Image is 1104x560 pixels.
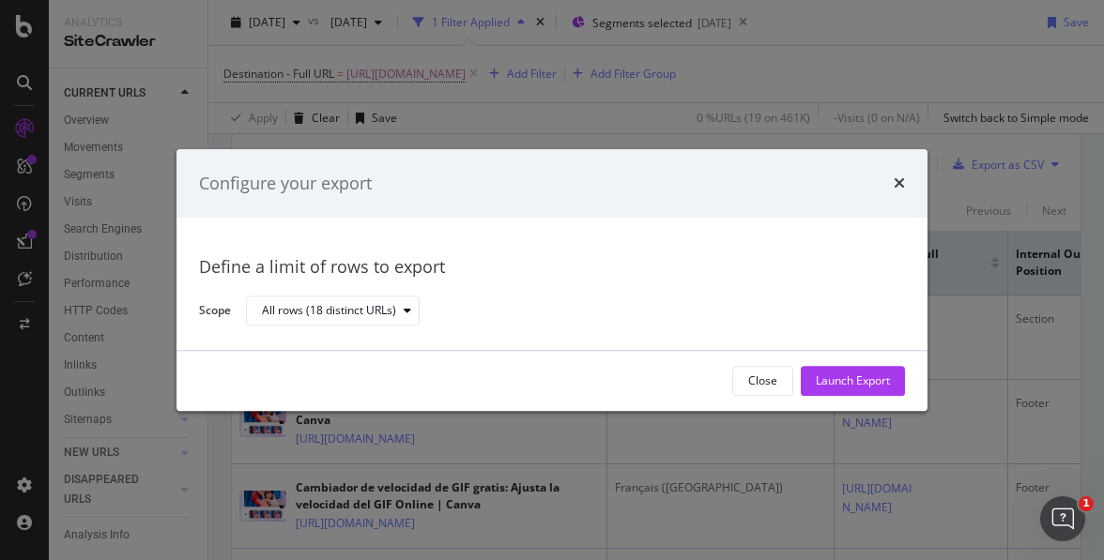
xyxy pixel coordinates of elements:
[176,149,928,411] div: modal
[246,296,420,326] button: All rows (18 distinct URLs)
[1040,496,1085,541] iframe: Intercom live chat
[262,306,396,317] div: All rows (18 distinct URLs)
[748,373,777,389] div: Close
[199,172,372,196] div: Configure your export
[816,373,890,389] div: Launch Export
[199,256,905,280] div: Define a limit of rows to export
[1079,496,1094,511] span: 1
[199,302,231,323] label: Scope
[894,172,905,196] div: times
[801,366,905,396] button: Launch Export
[732,366,793,396] button: Close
